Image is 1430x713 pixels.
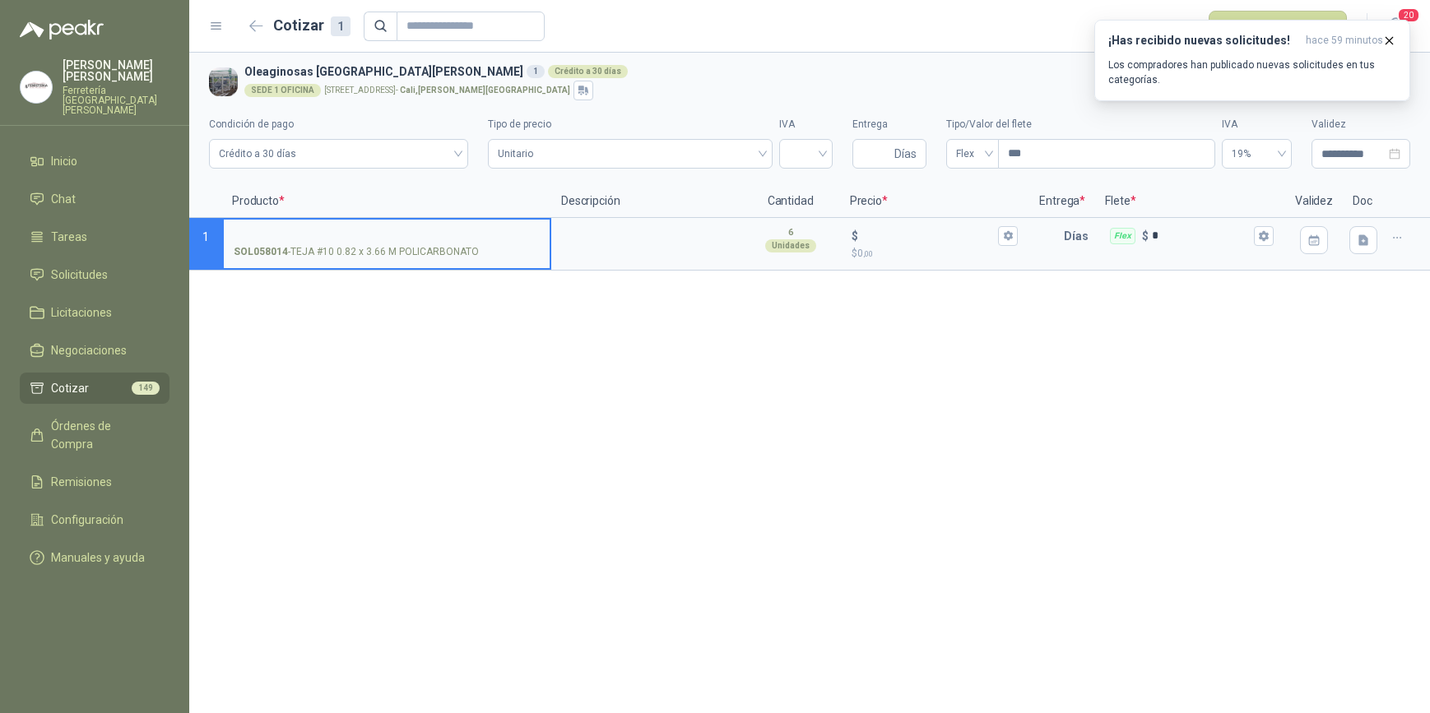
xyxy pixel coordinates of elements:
span: 20 [1397,7,1420,23]
label: IVA [1222,117,1292,132]
p: Los compradores han publicado nuevas solicitudes en tus categorías. [1108,58,1396,87]
span: Unitario [498,141,764,166]
input: $$0,00 [861,229,996,242]
span: Órdenes de Compra [51,417,154,453]
p: Descripción [551,185,741,218]
label: Validez [1312,117,1410,132]
p: Ferretería [GEOGRAPHIC_DATA][PERSON_NAME] [63,86,169,115]
a: Tareas [20,221,169,252]
span: 19% [1232,141,1282,166]
p: [STREET_ADDRESS] - [324,86,570,95]
span: ,00 [863,249,873,258]
span: Solicitudes [51,266,108,284]
h2: Cotizar [273,14,351,37]
p: $ [852,227,858,245]
label: Condición de pago [209,117,468,132]
button: ¡Has recibido nuevas solicitudes!hace 59 minutos Los compradores han publicado nuevas solicitudes... [1094,20,1410,101]
span: Chat [51,190,76,208]
input: Flex $ [1152,229,1251,242]
p: $ [1142,227,1149,245]
span: hace 59 minutos [1306,34,1383,48]
input: SOL058014-TEJA #10 0.82 x 3.66 M POLICARBONATO [234,230,540,243]
div: Flex [1110,228,1135,244]
span: Tareas [51,228,87,246]
span: 1 [202,230,209,243]
label: IVA [779,117,833,132]
h3: ¡Has recibido nuevas solicitudes! [1108,34,1299,48]
span: Remisiones [51,473,112,491]
p: $ [852,246,1019,262]
a: Negociaciones [20,335,169,366]
a: Inicio [20,146,169,177]
a: Solicitudes [20,259,169,290]
button: Flex $ [1254,226,1274,246]
div: Crédito a 30 días [548,65,628,78]
span: 149 [132,382,160,395]
strong: Cali , [PERSON_NAME][GEOGRAPHIC_DATA] [400,86,570,95]
p: Doc [1343,185,1384,218]
span: Inicio [51,152,77,170]
button: Publicar cotizaciones [1209,11,1347,42]
span: Días [894,140,917,168]
a: Licitaciones [20,297,169,328]
p: Días [1064,220,1095,252]
span: Negociaciones [51,341,127,359]
img: Logo peakr [20,20,104,39]
a: Chat [20,183,169,215]
a: Remisiones [20,466,169,498]
label: Entrega [852,117,926,132]
a: Manuales y ayuda [20,542,169,573]
p: [PERSON_NAME] [PERSON_NAME] [63,59,169,82]
p: Entrega [1029,185,1095,218]
p: - TEJA #10 0.82 x 3.66 M POLICARBONATO [234,244,479,260]
label: Tipo de precio [488,117,773,132]
p: 6 [788,226,793,239]
button: $$0,00 [998,226,1018,246]
span: Manuales y ayuda [51,549,145,567]
h3: Oleaginosas [GEOGRAPHIC_DATA][PERSON_NAME] [244,63,1404,81]
span: Licitaciones [51,303,112,322]
img: Company Logo [209,67,238,96]
div: 1 [527,65,545,78]
button: 20 [1381,12,1410,41]
div: SEDE 1 OFICINA [244,84,321,97]
p: Flete [1095,185,1285,218]
p: Producto [222,185,551,218]
span: Configuración [51,511,123,529]
p: Precio [840,185,1030,218]
div: 1 [331,16,351,36]
p: Cantidad [741,185,840,218]
img: Company Logo [21,72,52,103]
a: Órdenes de Compra [20,410,169,460]
span: 0 [857,248,873,259]
span: Crédito a 30 días [219,141,458,166]
a: Cotizar149 [20,373,169,404]
a: Configuración [20,504,169,535]
div: Unidades [765,239,816,252]
span: Flex [956,141,989,166]
span: Cotizar [51,379,89,397]
strong: SOL058014 [234,244,288,260]
p: Validez [1285,185,1343,218]
label: Tipo/Valor del flete [946,117,1215,132]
